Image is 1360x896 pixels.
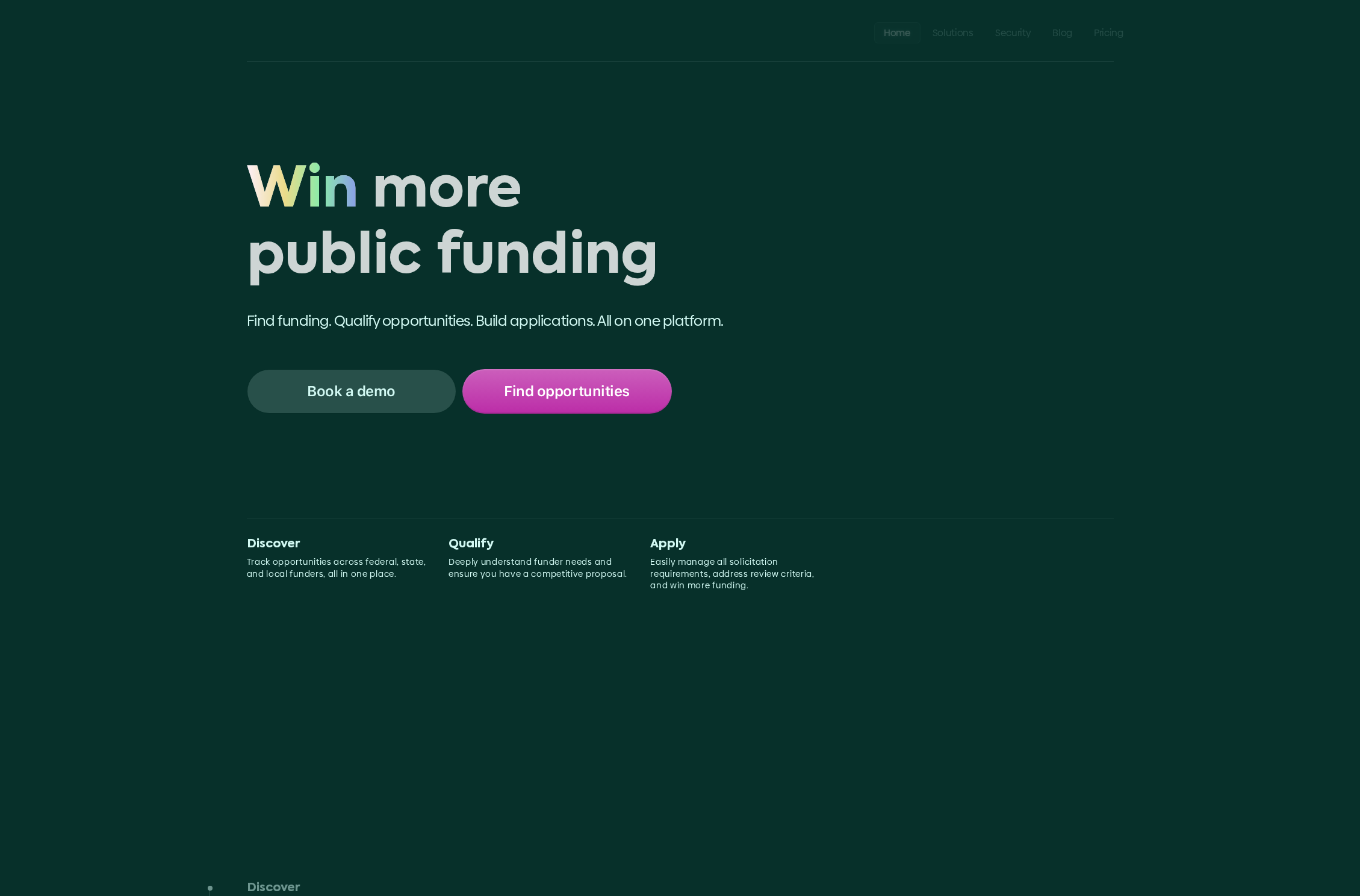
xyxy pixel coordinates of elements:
[1043,22,1082,43] a: Blog
[247,556,429,580] p: Track opportunities across federal, state, and local funders, all in one place.
[247,369,456,414] a: Book a demo
[449,556,631,580] p: Deeply understand funder needs and ensure you have a competitive proposal.
[462,369,672,414] a: Find opportunities
[932,26,973,38] p: Solutions
[650,537,833,552] p: Apply
[247,158,358,225] span: Win
[504,384,629,399] p: Find opportunities
[240,25,323,40] p: STREAMLINE
[1052,26,1072,38] p: Blog
[884,26,911,38] p: Home
[650,556,833,592] p: Easily manage all solicitation requirements, address review criteria, and win more funding.
[985,22,1040,43] a: Security
[223,25,323,40] a: STREAMLINE
[874,22,921,43] a: Home
[449,537,631,552] p: Qualify
[1094,26,1123,38] p: Pricing
[1084,22,1133,43] a: Pricing
[247,537,429,552] p: Discover
[307,384,396,399] p: Book a demo
[247,881,300,895] h3: Discover
[247,158,798,291] h1: Win more public funding
[995,26,1030,38] p: Security
[247,311,798,331] p: Find funding. Qualify opportunities. Build applications. All on one platform.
